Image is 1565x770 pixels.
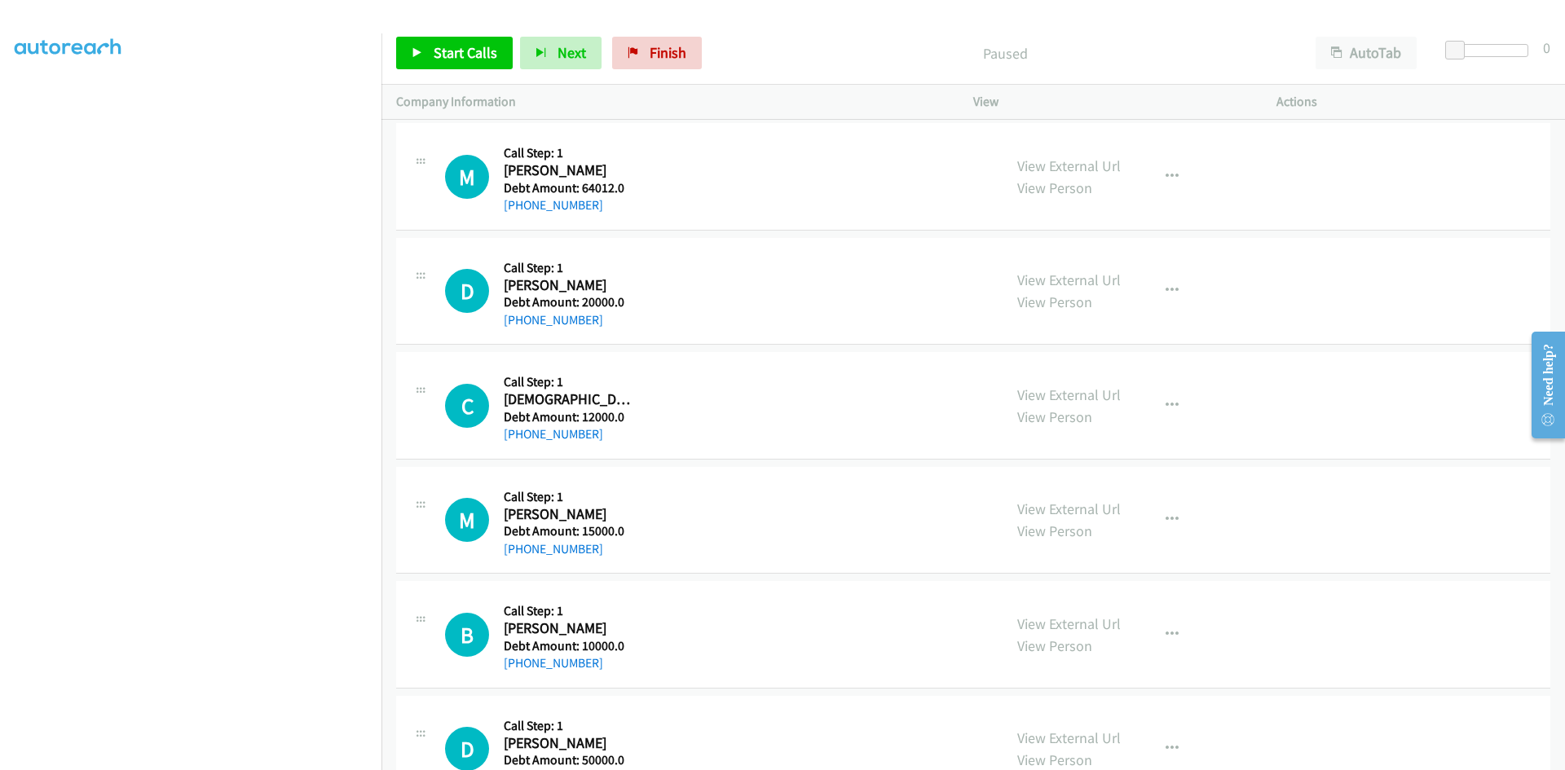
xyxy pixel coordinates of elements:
[504,294,633,310] h5: Debt Amount: 20000.0
[504,145,633,161] h5: Call Step: 1
[1543,37,1550,59] div: 0
[504,505,633,524] h2: [PERSON_NAME]
[504,426,603,442] a: [PHONE_NUMBER]
[504,734,633,753] h2: [PERSON_NAME]
[1017,499,1121,518] a: View External Url
[445,155,489,199] h1: M
[434,43,497,62] span: Start Calls
[558,43,586,62] span: Next
[504,180,633,196] h5: Debt Amount: 64012.0
[504,655,603,671] a: [PHONE_NUMBER]
[504,489,633,505] h5: Call Step: 1
[445,498,489,542] h1: M
[504,541,603,557] a: [PHONE_NUMBER]
[504,161,633,180] h2: [PERSON_NAME]
[504,718,633,734] h5: Call Step: 1
[396,37,513,69] a: Start Calls
[1017,407,1092,426] a: View Person
[1276,92,1550,112] p: Actions
[1017,636,1092,655] a: View Person
[650,43,686,62] span: Finish
[504,197,603,213] a: [PHONE_NUMBER]
[1017,750,1092,769] a: View Person
[504,409,633,425] h5: Debt Amount: 12000.0
[504,638,633,654] h5: Debt Amount: 10000.0
[1017,385,1121,404] a: View External Url
[1518,320,1565,450] iframe: Resource Center
[504,390,633,409] h2: [DEMOGRAPHIC_DATA][PERSON_NAME]
[1017,728,1121,747] a: View External Url
[1316,37,1417,69] button: AutoTab
[396,92,944,112] p: Company Information
[1017,271,1121,289] a: View External Url
[1017,178,1092,197] a: View Person
[504,374,633,390] h5: Call Step: 1
[1453,44,1528,57] div: Delay between calls (in seconds)
[1017,156,1121,175] a: View External Url
[1017,521,1092,540] a: View Person
[520,37,602,69] button: Next
[504,752,633,768] h5: Debt Amount: 50000.0
[445,384,489,428] h1: C
[504,523,633,539] h5: Debt Amount: 15000.0
[504,312,603,328] a: [PHONE_NUMBER]
[504,603,633,619] h5: Call Step: 1
[445,269,489,313] h1: D
[1017,614,1121,633] a: View External Url
[504,260,633,276] h5: Call Step: 1
[504,619,633,638] h2: [PERSON_NAME]
[724,42,1286,64] p: Paused
[445,613,489,657] h1: B
[973,92,1247,112] p: View
[1017,293,1092,311] a: View Person
[504,276,633,295] h2: [PERSON_NAME]
[612,37,702,69] a: Finish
